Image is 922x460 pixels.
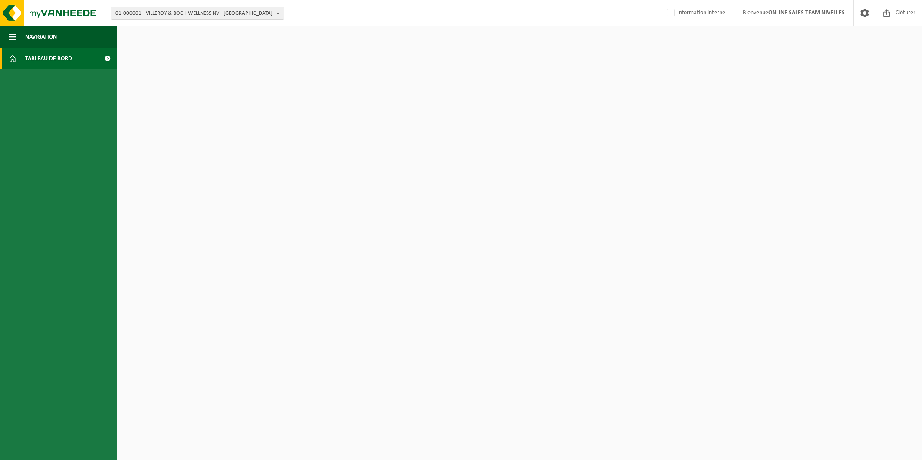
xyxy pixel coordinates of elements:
[25,48,72,69] span: Tableau de bord
[111,7,284,20] button: 01-000001 - VILLEROY & BOCH WELLNESS NV - [GEOGRAPHIC_DATA]
[665,7,725,20] label: Information interne
[115,7,273,20] span: 01-000001 - VILLEROY & BOCH WELLNESS NV - [GEOGRAPHIC_DATA]
[25,26,57,48] span: Navigation
[768,10,845,16] strong: ONLINE SALES TEAM NIVELLES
